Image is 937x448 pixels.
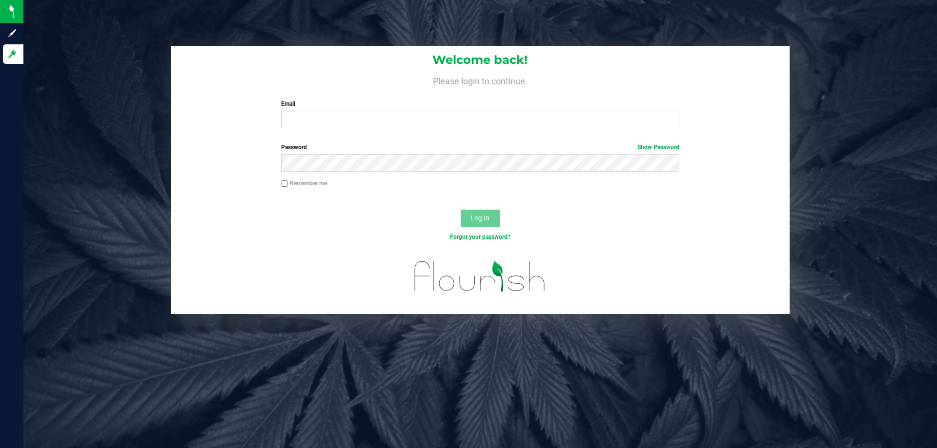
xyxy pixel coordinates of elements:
[461,210,500,227] button: Log In
[470,214,489,222] span: Log In
[7,28,17,38] inline-svg: Sign up
[637,144,679,151] a: Show Password
[281,99,679,108] label: Email
[281,144,307,151] span: Password
[171,74,790,86] h4: Please login to continue.
[281,180,288,187] input: Remember me
[7,49,17,59] inline-svg: Log in
[281,179,327,188] label: Remember me
[450,234,510,240] a: Forgot your password?
[171,54,790,66] h1: Welcome back!
[403,252,557,301] img: flourish_logo.svg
